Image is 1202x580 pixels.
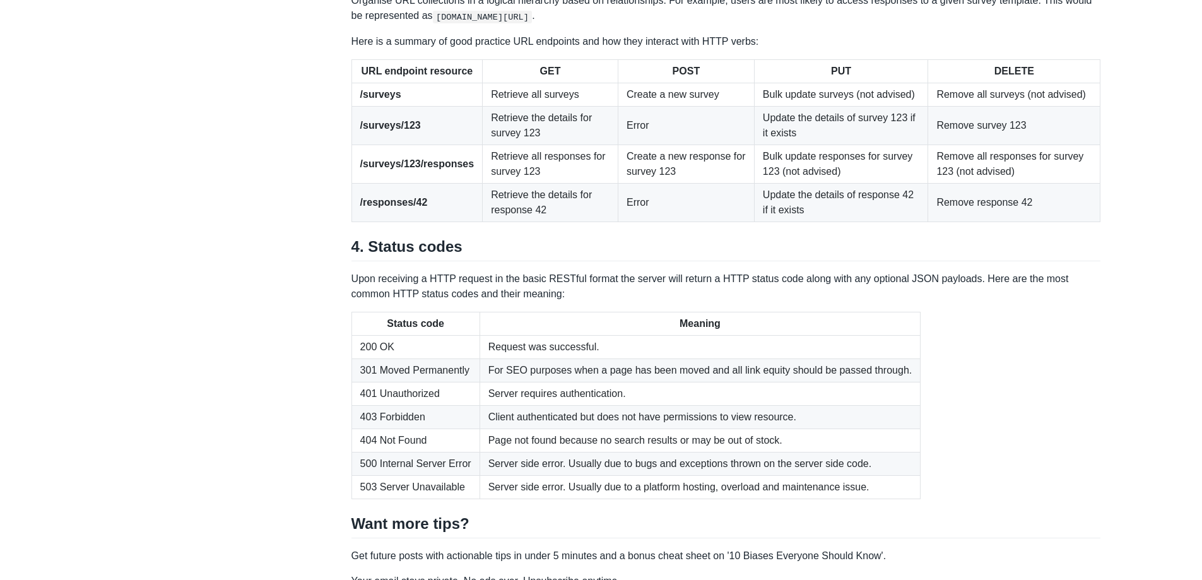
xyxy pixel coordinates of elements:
[618,106,754,145] td: Error
[351,405,480,429] td: 403 Forbidden
[480,429,921,452] td: Page not found because no search results or may be out of stock.
[618,83,754,106] td: Create a new survey
[351,429,480,452] td: 404 Not Found
[618,145,754,183] td: Create a new response for survey 123
[351,237,1101,261] h2: 4. Status codes
[360,89,401,100] strong: /surveys
[480,312,921,335] th: Meaning
[351,34,1101,49] p: Here is a summary of good practice URL endpoints and how they interact with HTTP verbs:
[928,183,1100,222] td: Remove response 42
[483,83,618,106] td: Retrieve all surveys
[351,358,480,382] td: 301 Moved Permanently
[480,382,921,405] td: Server requires authentication.
[360,158,474,169] strong: /surveys/123/responses
[480,405,921,429] td: Client authenticated but does not have permissions to view resource.
[480,475,921,499] td: Server side error. Usually due to a platform hosting, overload and maintenance issue.
[351,59,483,83] th: URL endpoint resource
[351,271,1101,302] p: Upon receiving a HTTP request in the basic RESTful format the server will return a HTTP status co...
[480,452,921,475] td: Server side error. Usually due to bugs and exceptions thrown on the server side code.
[351,312,480,335] th: Status code
[480,358,921,382] td: For SEO purposes when a page has been moved and all link equity should be passed through.
[351,335,480,358] td: 200 OK
[483,145,618,183] td: Retrieve all responses for survey 123
[618,183,754,222] td: Error
[928,106,1100,145] td: Remove survey 123
[483,59,618,83] th: GET
[351,452,480,475] td: 500 Internal Server Error
[351,548,1101,564] p: Get future posts with actionable tips in under 5 minutes and a bonus cheat sheet on '10 Biases Ev...
[360,120,421,131] strong: /surveys/123
[618,59,754,83] th: POST
[754,59,928,83] th: PUT
[351,475,480,499] td: 503 Server Unavailable
[483,106,618,145] td: Retrieve the details for survey 123
[433,11,533,23] code: [DOMAIN_NAME][URL]
[754,145,928,183] td: Bulk update responses for survey 123 (not advised)
[754,183,928,222] td: Update the details of response 42 if it exists
[928,145,1100,183] td: Remove all responses for survey 123 (not advised)
[754,106,928,145] td: Update the details of survey 123 if it exists
[928,83,1100,106] td: Remove all surveys (not advised)
[480,335,921,358] td: Request was successful.
[351,514,1101,538] h2: Want more tips?
[351,382,480,405] td: 401 Unauthorized
[754,83,928,106] td: Bulk update surveys (not advised)
[360,197,428,208] strong: /responses/42
[928,59,1100,83] th: DELETE
[483,183,618,222] td: Retrieve the details for response 42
